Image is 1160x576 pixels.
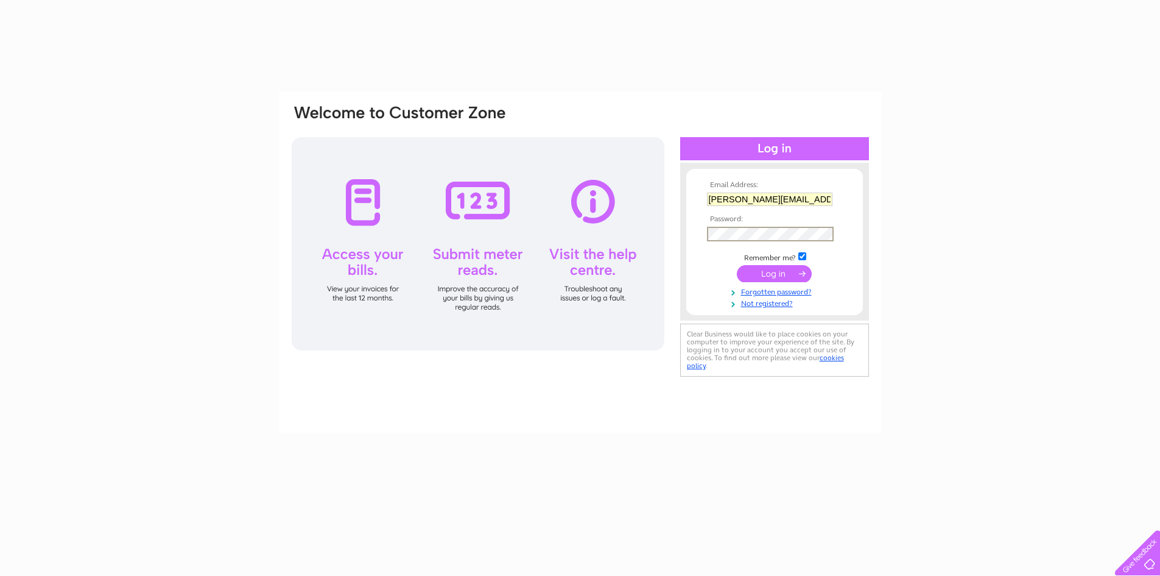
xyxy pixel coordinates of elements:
[704,181,845,190] th: Email Address:
[707,297,845,308] a: Not registered?
[680,324,869,377] div: Clear Business would like to place cookies on your computer to improve your experience of the sit...
[704,251,845,263] td: Remember me?
[707,285,845,297] a: Forgotten password?
[704,215,845,224] th: Password:
[737,265,812,282] input: Submit
[687,354,844,370] a: cookies policy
